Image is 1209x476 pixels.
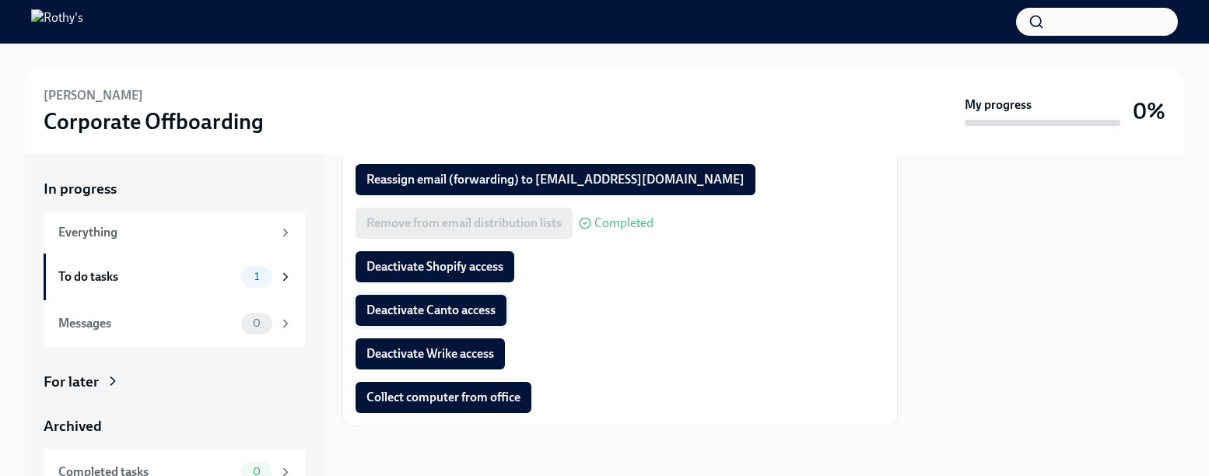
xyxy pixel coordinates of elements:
[366,346,494,362] span: Deactivate Wrike access
[356,164,755,195] button: Reassign email (forwarding) to [EMAIL_ADDRESS][DOMAIN_NAME]
[356,338,505,369] button: Deactivate Wrike access
[44,372,305,392] a: For later
[244,317,270,329] span: 0
[366,303,496,318] span: Deactivate Canto access
[58,315,235,332] div: Messages
[594,217,654,229] span: Completed
[44,179,305,199] a: In progress
[44,87,143,104] h6: [PERSON_NAME]
[58,268,235,285] div: To do tasks
[356,251,514,282] button: Deactivate Shopify access
[31,9,83,34] img: Rothy's
[366,259,503,275] span: Deactivate Shopify access
[44,300,305,347] a: Messages0
[356,382,531,413] button: Collect computer from office
[44,107,264,135] h3: Corporate Offboarding
[44,212,305,254] a: Everything
[1133,97,1165,125] h3: 0%
[366,172,745,187] span: Reassign email (forwarding) to [EMAIL_ADDRESS][DOMAIN_NAME]
[44,416,305,436] a: Archived
[245,271,268,282] span: 1
[366,390,520,405] span: Collect computer from office
[44,372,99,392] div: For later
[356,295,506,326] button: Deactivate Canto access
[58,224,272,241] div: Everything
[44,254,305,300] a: To do tasks1
[965,96,1032,114] strong: My progress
